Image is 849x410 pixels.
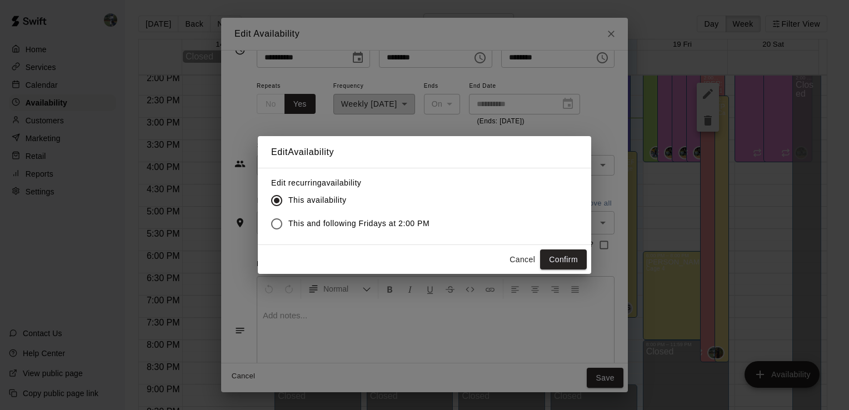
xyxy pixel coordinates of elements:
h2: Edit Availability [258,136,591,168]
span: This and following Fridays at 2:00 PM [288,218,430,229]
label: Edit recurring availability [271,177,438,188]
button: Confirm [540,249,587,270]
button: Cancel [505,249,540,270]
span: This availability [288,194,346,206]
